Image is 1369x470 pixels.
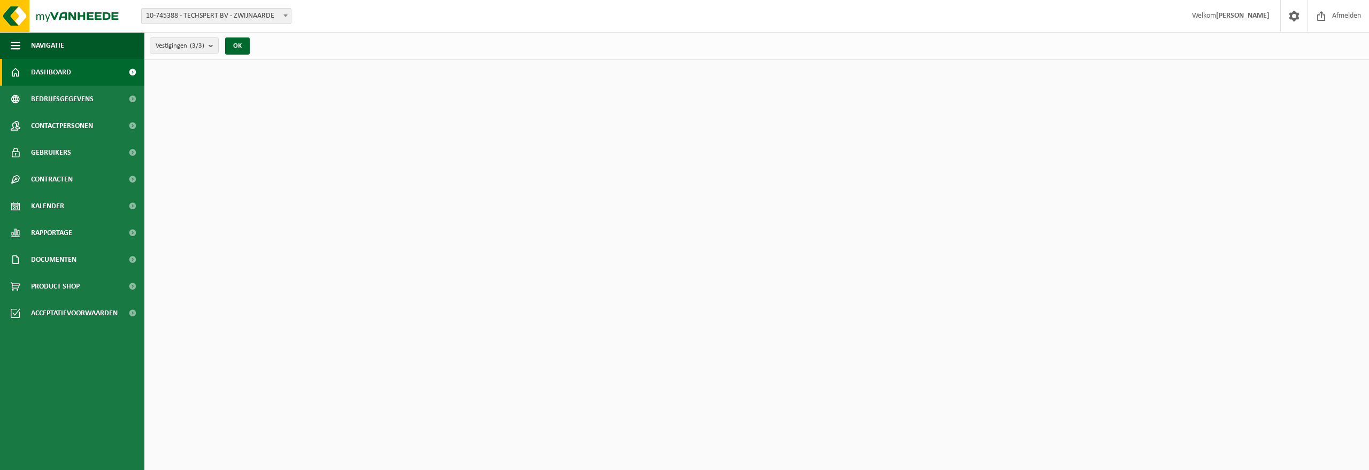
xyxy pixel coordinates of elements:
span: Product Shop [31,273,80,300]
span: Contracten [31,166,73,193]
span: Kalender [31,193,64,219]
span: Acceptatievoorwaarden [31,300,118,327]
button: Vestigingen(3/3) [150,37,219,54]
span: Contactpersonen [31,112,93,139]
span: 10-745388 - TECHSPERT BV - ZWIJNAARDE [142,9,291,24]
span: Bedrijfsgegevens [31,86,94,112]
span: Documenten [31,246,76,273]
count: (3/3) [190,42,204,49]
span: Vestigingen [156,38,204,54]
span: Navigatie [31,32,64,59]
span: 10-745388 - TECHSPERT BV - ZWIJNAARDE [141,8,291,24]
button: OK [225,37,250,55]
span: Rapportage [31,219,72,246]
span: Dashboard [31,59,71,86]
span: Gebruikers [31,139,71,166]
strong: [PERSON_NAME] [1216,12,1270,20]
